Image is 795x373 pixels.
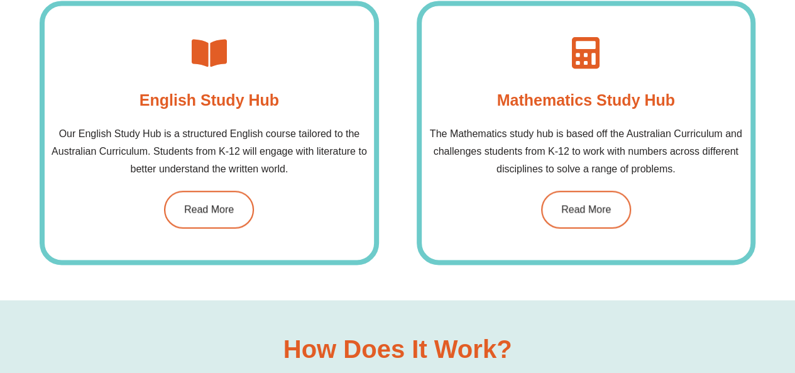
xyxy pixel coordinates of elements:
[140,87,279,113] h4: English Study Hub​
[283,336,512,361] h2: How does it work?
[184,204,234,214] span: Read More
[586,231,795,373] iframe: Chat Widget
[164,191,254,228] a: Read More
[541,191,631,228] a: Read More
[422,125,750,178] p: The Mathematics study hub is based off the Australian Curriculum and challenges students from K-1...
[561,204,611,214] span: Read More
[496,87,674,113] h4: Mathematics Study Hub
[45,125,373,178] p: Our English Study Hub is a structured English course tailored to the Australian Curriculum. Stude...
